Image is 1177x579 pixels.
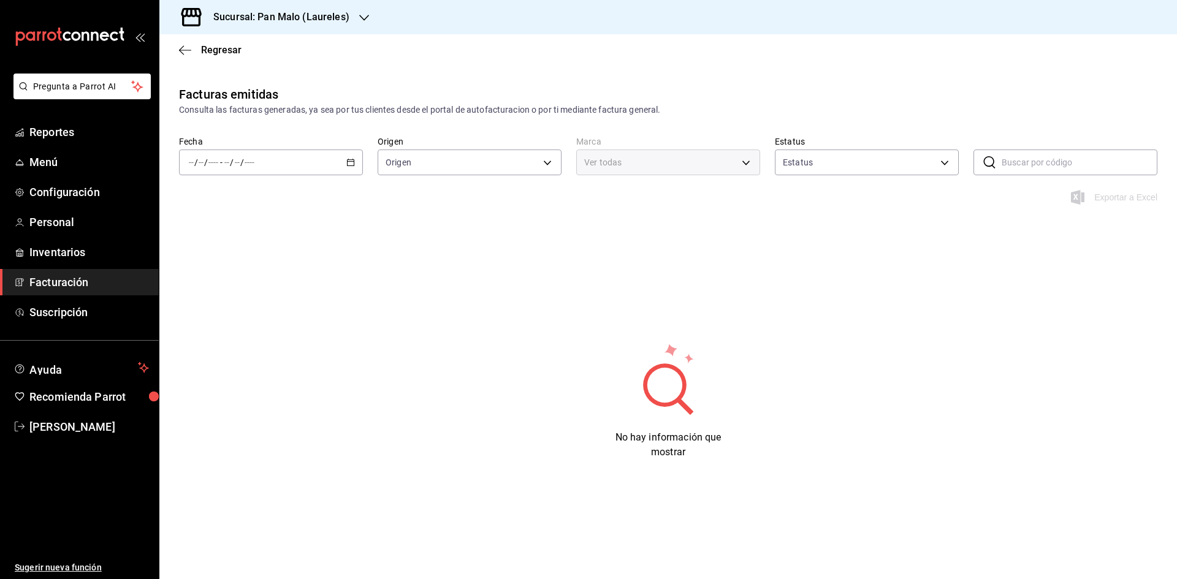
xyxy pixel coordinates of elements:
[188,157,194,167] input: --
[230,157,234,167] span: /
[386,156,411,168] span: Origen
[29,274,149,290] span: Facturación
[208,157,219,167] input: ----
[33,80,132,93] span: Pregunta a Parrot AI
[204,10,349,25] h3: Sucursal: Pan Malo (Laureles)
[198,157,204,167] input: --
[220,157,223,167] span: -
[29,184,149,200] span: Configuración
[194,157,198,167] span: /
[783,156,813,168] span: Estatus
[29,388,149,405] span: Recomienda Parrot
[204,157,208,167] span: /
[179,85,278,104] div: Facturas emitidas
[234,157,240,167] input: --
[775,137,959,146] label: Estatus
[9,89,151,102] a: Pregunta a Parrot AI
[179,44,242,56] button: Regresar
[29,418,149,435] span: [PERSON_NAME]
[378,137,562,146] label: Origen
[179,104,1157,116] div: Consulta las facturas generadas, ya sea por tus clientes desde el portal de autofacturacion o por...
[240,157,244,167] span: /
[13,74,151,99] button: Pregunta a Parrot AI
[576,137,760,146] label: Marca
[29,124,149,140] span: Reportes
[615,431,722,458] span: No hay información que mostrar
[201,44,242,56] span: Regresar
[244,157,255,167] input: ----
[29,154,149,170] span: Menú
[29,360,133,375] span: Ayuda
[15,561,149,574] span: Sugerir nueva función
[29,304,149,320] span: Suscripción
[179,137,363,146] label: Fecha
[584,156,622,168] span: Ver todas
[135,32,145,42] button: open_drawer_menu
[29,244,149,260] span: Inventarios
[1002,150,1157,175] input: Buscar por código
[29,214,149,230] span: Personal
[224,157,230,167] input: --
